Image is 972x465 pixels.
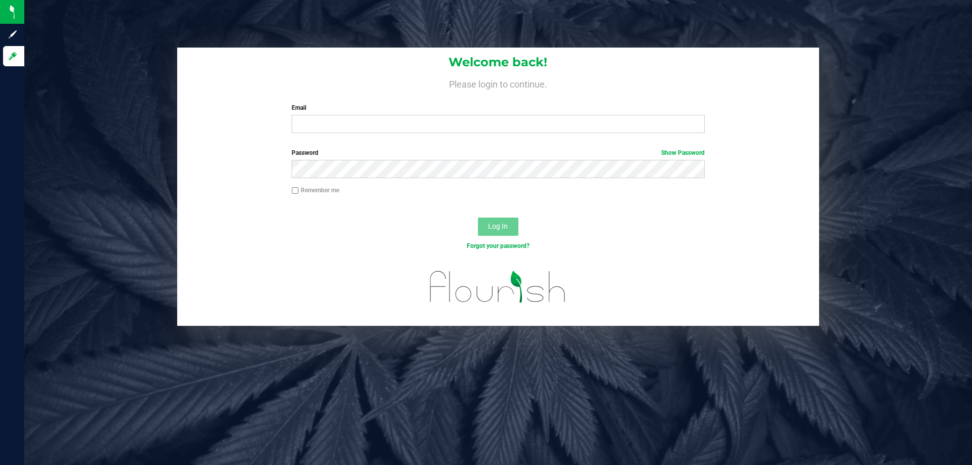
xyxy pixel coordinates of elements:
[177,77,819,89] h4: Please login to continue.
[467,242,530,249] a: Forgot your password?
[292,187,299,194] input: Remember me
[292,149,318,156] span: Password
[8,51,18,61] inline-svg: Log in
[661,149,705,156] a: Show Password
[418,261,578,313] img: flourish_logo.svg
[177,56,819,69] h1: Welcome back!
[292,186,339,195] label: Remember me
[292,103,704,112] label: Email
[8,29,18,39] inline-svg: Sign up
[488,222,508,230] span: Log In
[478,218,518,236] button: Log In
